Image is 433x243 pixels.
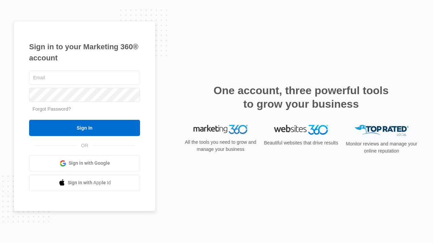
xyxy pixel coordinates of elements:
[29,155,140,171] a: Sign in with Google
[32,106,71,112] a: Forgot Password?
[29,71,140,85] input: Email
[183,139,258,153] p: All the tools you need to grow and manage your business
[274,125,328,135] img: Websites 360
[68,179,111,186] span: Sign in with Apple Id
[29,41,140,63] h1: Sign in to your Marketing 360® account
[29,120,140,136] input: Sign In
[193,125,248,134] img: Marketing 360
[29,175,140,191] a: Sign in with Apple Id
[355,125,409,136] img: Top Rated Local
[69,160,110,167] span: Sign in with Google
[76,142,93,149] span: OR
[344,140,419,155] p: Monitor reviews and manage your online reputation
[211,84,391,111] h2: One account, three powerful tools to grow your business
[263,139,339,146] p: Beautiful websites that drive results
